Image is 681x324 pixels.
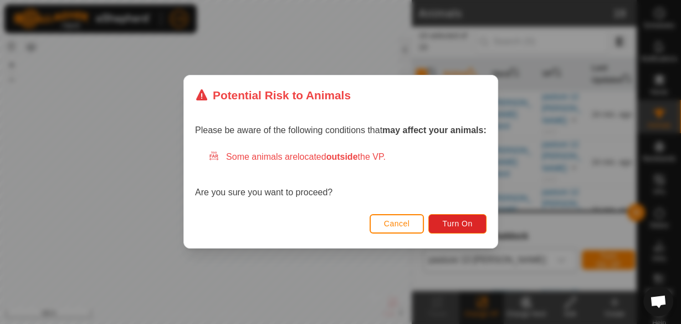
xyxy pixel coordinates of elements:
button: Cancel [369,214,424,234]
button: Turn On [428,214,486,234]
a: Open chat [643,286,673,316]
div: Potential Risk to Animals [195,87,351,104]
span: Please be aware of the following conditions that [195,126,487,135]
span: Turn On [442,220,472,229]
div: Are you sure you want to proceed? [195,151,487,200]
span: Cancel [383,220,409,229]
span: located the VP. [298,153,386,162]
strong: may affect your animals: [382,126,487,135]
div: Some animals are [208,151,487,164]
strong: outside [326,153,357,162]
